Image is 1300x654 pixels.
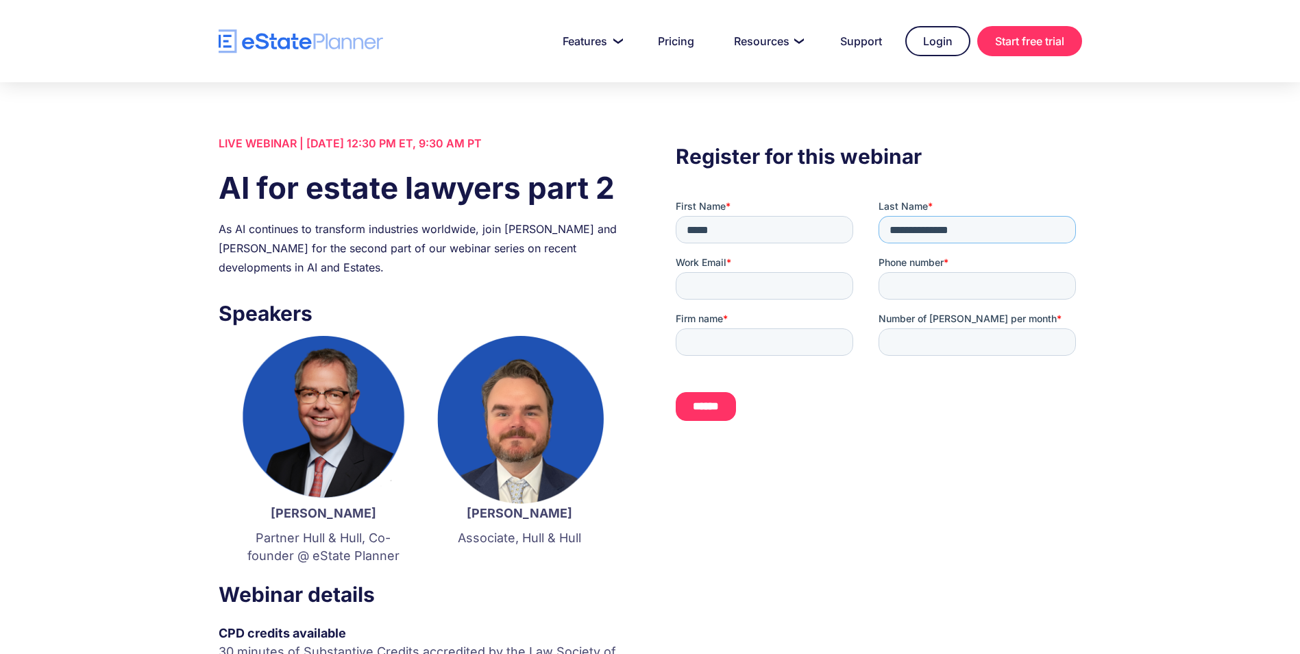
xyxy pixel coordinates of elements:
[676,199,1081,433] iframe: Form 0
[219,29,383,53] a: home
[219,219,624,277] div: As AI continues to transform industries worldwide, join [PERSON_NAME] and [PERSON_NAME] for the s...
[219,167,624,209] h1: AI for estate lawyers part 2
[467,506,572,520] strong: [PERSON_NAME]
[239,529,408,565] p: Partner Hull & Hull, Co-founder @ eState Planner
[546,27,635,55] a: Features
[271,506,376,520] strong: [PERSON_NAME]
[977,26,1082,56] a: Start free trial
[219,579,624,610] h3: Webinar details
[219,626,346,640] strong: CPD credits available
[905,26,970,56] a: Login
[676,141,1081,172] h3: Register for this webinar
[219,134,624,153] div: LIVE WEBINAR | [DATE] 12:30 PM ET, 9:30 AM PT
[824,27,898,55] a: Support
[641,27,711,55] a: Pricing
[718,27,817,55] a: Resources
[219,298,624,329] h3: Speakers
[435,529,604,547] p: Associate, Hull & Hull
